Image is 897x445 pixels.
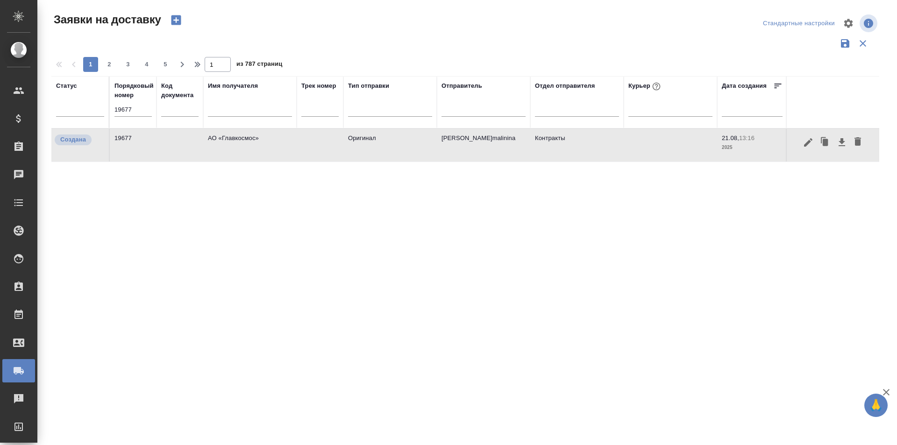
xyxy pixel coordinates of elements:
[139,60,154,69] span: 4
[628,80,662,92] div: Курьер
[836,35,854,52] button: Сохранить фильтры
[54,134,104,146] div: Новая заявка, еще не передана в работу
[208,81,258,91] div: Имя получателя
[161,81,199,100] div: Код документа
[761,16,837,31] div: split button
[102,57,117,72] button: 2
[301,81,336,91] div: Трек номер
[441,81,482,91] div: Отправитель
[860,14,879,32] span: Посмотреть информацию
[121,57,135,72] button: 3
[530,129,624,162] td: Контракты
[158,57,173,72] button: 5
[343,129,437,162] td: Оригинал
[437,129,530,162] td: [PERSON_NAME]malinina
[535,81,595,91] div: Отдел отправителя
[165,12,187,28] button: Создать
[121,60,135,69] span: 3
[236,58,282,72] span: из 787 страниц
[800,134,816,151] button: Редактировать
[650,80,662,92] button: При выборе курьера статус заявки автоматически поменяется на «Принята»
[139,57,154,72] button: 4
[834,134,850,151] button: Скачать
[868,396,884,415] span: 🙏
[816,134,834,151] button: Клонировать
[854,35,872,52] button: Сбросить фильтры
[864,394,888,417] button: 🙏
[722,81,767,91] div: Дата создания
[348,81,389,91] div: Тип отправки
[739,134,755,141] p: 13:16
[722,134,739,141] p: 21.08,
[850,134,866,151] button: Удалить
[102,60,117,69] span: 2
[158,60,173,69] span: 5
[837,12,860,35] span: Настроить таблицу
[203,129,297,162] td: АО «Главкосмос»
[110,129,157,162] td: 19677
[722,143,783,152] p: 2025
[114,81,154,100] div: Порядковый номер
[60,135,86,144] p: Создана
[51,12,161,27] span: Заявки на доставку
[56,81,77,91] div: Статус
